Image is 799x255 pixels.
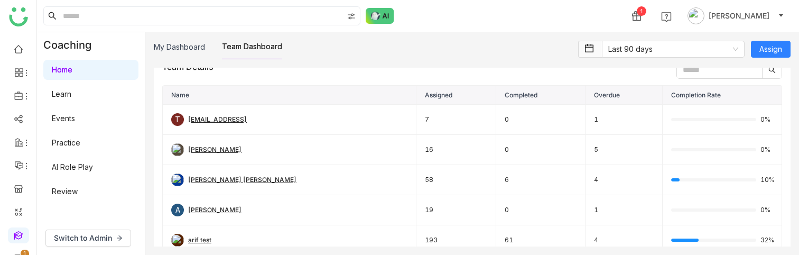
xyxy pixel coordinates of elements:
[52,114,75,123] a: Events
[52,138,80,147] a: Practice
[416,195,496,225] td: 19
[188,235,211,245] div: arif test
[685,7,786,24] button: [PERSON_NAME]
[751,41,791,58] button: Assign
[52,187,78,196] a: Review
[188,205,241,215] div: [PERSON_NAME]
[760,207,773,213] span: 0%
[366,8,394,24] img: ask-buddy-normal.svg
[760,177,773,183] span: 10%
[759,43,782,55] span: Assign
[171,174,184,186] img: 684a9b57de261c4b36a3d29f
[54,232,112,244] span: Switch to Admin
[496,195,586,225] td: 0
[45,230,131,247] button: Switch to Admin
[188,145,241,155] div: [PERSON_NAME]
[496,165,586,195] td: 6
[52,89,71,98] a: Learn
[586,165,663,195] td: 4
[37,32,107,58] div: Coaching
[171,143,184,156] img: 684fd8469a55a50394c15cc7
[637,6,646,16] div: 1
[608,41,738,57] nz-select-item: Last 90 days
[760,147,773,153] span: 0%
[416,86,496,105] th: Assigned
[586,86,663,105] th: Overdue
[663,86,782,105] th: Completion Rate
[9,7,28,26] img: logo
[222,42,282,51] a: Team Dashboard
[709,10,769,22] span: [PERSON_NAME]
[496,135,586,165] td: 0
[687,7,704,24] img: avatar
[760,237,773,243] span: 32%
[188,115,247,125] div: [EMAIL_ADDRESS]
[171,234,184,247] img: 684abccfde261c4b36a4c026
[760,116,773,123] span: 0%
[175,113,180,126] span: T
[496,86,586,105] th: Completed
[586,195,663,225] td: 1
[347,12,356,21] img: search-type.svg
[52,65,72,74] a: Home
[416,165,496,195] td: 58
[586,105,663,135] td: 1
[175,204,180,216] span: A
[163,86,416,105] th: Name
[496,105,586,135] td: 0
[661,12,672,22] img: help.svg
[586,135,663,165] td: 5
[154,42,205,51] a: My Dashboard
[52,162,93,171] a: AI Role Play
[188,175,296,185] div: [PERSON_NAME] [PERSON_NAME]
[416,135,496,165] td: 16
[416,105,496,135] td: 7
